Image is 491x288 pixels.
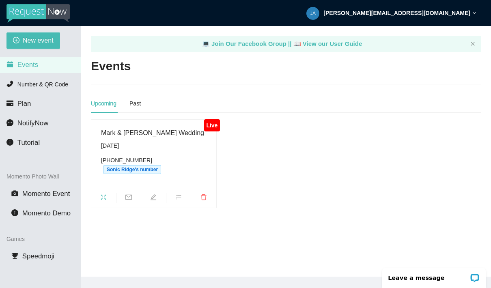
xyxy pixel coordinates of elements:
[91,99,116,108] div: Upcoming
[141,194,166,203] span: edit
[23,35,54,45] span: New event
[6,80,13,87] span: phone
[22,209,71,217] span: Momento Demo
[17,81,68,88] span: Number & QR Code
[91,58,131,75] h2: Events
[13,37,19,45] span: plus-circle
[204,119,220,131] div: Live
[11,209,18,216] span: info-circle
[6,119,13,126] span: message
[11,190,18,197] span: camera
[22,190,70,198] span: Momento Event
[191,194,216,203] span: delete
[6,100,13,107] span: credit-card
[17,119,48,127] span: NotifyNow
[17,61,38,69] span: Events
[129,99,141,108] div: Past
[17,100,31,107] span: Plan
[101,156,207,174] div: [PHONE_NUMBER]
[116,194,141,203] span: mail
[202,40,210,47] span: laptop
[91,194,116,203] span: fullscreen
[323,10,470,16] strong: [PERSON_NAME][EMAIL_ADDRESS][DOMAIN_NAME]
[103,165,161,174] span: Sonic Ridge's number
[293,40,301,47] span: laptop
[293,40,362,47] a: laptop View our User Guide
[17,139,40,146] span: Tutorial
[6,4,70,23] img: RequestNow
[470,41,475,47] button: close
[6,32,60,49] button: plus-circleNew event
[6,139,13,146] span: info-circle
[101,128,207,138] div: Mark & [PERSON_NAME] Wedding
[6,61,13,68] span: calendar
[11,252,18,259] span: trophy
[377,262,491,288] iframe: LiveChat chat widget
[470,41,475,46] span: close
[472,11,476,15] span: down
[22,252,54,260] span: Speedmoji
[202,40,293,47] a: laptop Join Our Facebook Group ||
[101,141,207,150] div: [DATE]
[306,7,319,20] img: 5aa26f56482f51feb2317cecb38d2dee
[166,194,191,203] span: bars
